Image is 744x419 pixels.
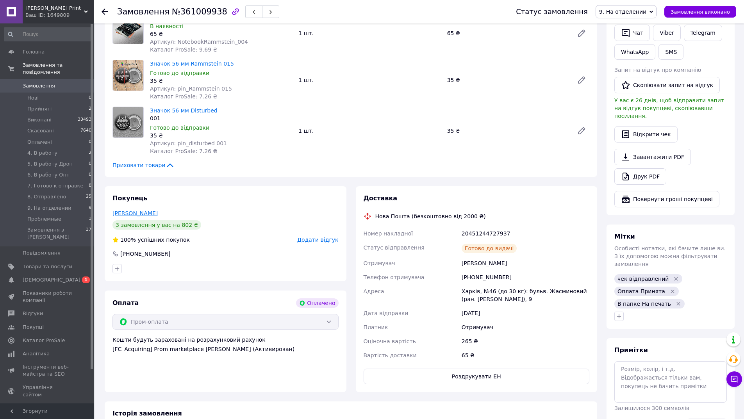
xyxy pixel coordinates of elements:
[120,237,136,243] span: 100%
[364,230,413,237] span: Номер накладної
[78,116,91,123] span: 33493
[23,82,55,89] span: Замовлення
[23,263,72,270] span: Товари та послуги
[516,8,588,16] div: Статус замовлення
[150,114,292,122] div: 001
[27,226,86,241] span: Замовлення з [PERSON_NAME]
[297,237,338,243] span: Додати відгук
[23,290,72,304] span: Показники роботи компанії
[27,94,39,102] span: Нові
[150,107,218,114] a: Значок 56 мм Disturbed
[112,220,201,230] div: 3 замовлення у вас на 802 ₴
[120,250,171,258] div: [PHONE_NUMBER]
[27,139,52,146] span: Оплачені
[112,210,158,216] a: [PERSON_NAME]
[614,149,691,165] a: Завантажити PDF
[460,226,591,241] div: 20451244727937
[599,9,646,15] span: 9. На отделении
[23,48,45,55] span: Головна
[112,345,339,353] div: [FC_Acquiring] Prom marketplace [PERSON_NAME] (Активирован)
[444,125,571,136] div: 35 ₴
[117,7,169,16] span: Замовлення
[112,236,190,244] div: успішних покупок
[150,86,232,92] span: Артикул: pin_Rammstein 015
[89,205,91,212] span: 9
[444,28,571,39] div: 65 ₴
[460,320,591,334] div: Отримувач
[364,244,425,251] span: Статус відправлення
[102,8,108,16] div: Повернутися назад
[23,310,43,317] span: Відгуки
[23,324,44,331] span: Покупці
[27,105,52,112] span: Прийняті
[460,348,591,362] div: 65 ₴
[675,301,682,307] svg: Видалити мітку
[614,44,655,60] a: WhatsApp
[614,25,650,41] button: Чат
[614,67,701,73] span: Запит на відгук про компанію
[574,25,589,41] a: Редагувати
[113,60,143,91] img: Значок 56 мм Rammstein 015
[614,97,724,119] span: У вас є 26 днів, щоб відправити запит на відгук покупцеві, скопіювавши посилання.
[27,127,54,134] span: Скасовані
[653,25,680,41] a: Viber
[364,352,417,358] span: Вартість доставки
[150,125,209,131] span: Готово до відправки
[364,194,398,202] span: Доставка
[150,30,292,38] div: 65 ₴
[89,105,91,112] span: 2
[574,72,589,88] a: Редагувати
[112,194,148,202] span: Покупець
[27,171,69,178] span: 6. В работу Опт
[614,126,678,143] button: Відкрити чек
[112,299,139,307] span: Оплата
[150,148,217,154] span: Каталог ProSale: 7.26 ₴
[684,25,722,41] a: Telegram
[444,75,571,86] div: 35 ₴
[89,171,91,178] span: 0
[669,288,676,294] svg: Видалити мітку
[89,94,91,102] span: 0
[150,46,217,53] span: Каталог ProSale: 9.69 ₴
[295,125,444,136] div: 1 шт.
[23,350,50,357] span: Аналітика
[23,337,65,344] span: Каталог ProSale
[364,288,384,294] span: Адреса
[113,13,143,44] img: Зошит А5 скоба 48 л. клітинка Rammstein 004
[364,274,425,280] span: Телефон отримувача
[364,338,416,344] span: Оціночна вартість
[617,276,669,282] span: чек відправлений
[460,256,591,270] div: [PERSON_NAME]
[150,70,209,76] span: Готово до відправки
[23,384,72,398] span: Управління сайтом
[112,161,175,169] span: Приховати товари
[150,132,292,139] div: 35 ₴
[27,182,83,189] span: 7. Готово к отправке
[460,334,591,348] div: 265 ₴
[296,298,338,308] div: Оплачено
[460,270,591,284] div: [PHONE_NUMBER]
[25,12,94,19] div: Ваш ID: 1649809
[23,250,61,257] span: Повідомлення
[364,310,409,316] span: Дата відправки
[89,139,91,146] span: 0
[89,150,91,157] span: 2
[80,127,91,134] span: 7640
[150,140,227,146] span: Артикул: pin_disturbed 001
[373,212,488,220] div: Нова Пошта (безкоштовно від 2000 ₴)
[27,216,61,223] span: Проблемные
[364,260,395,266] span: Отримувач
[614,168,666,185] a: Друк PDF
[673,276,679,282] svg: Видалити мітку
[4,27,92,41] input: Пошук
[150,93,217,100] span: Каталог ProSale: 7.26 ₴
[614,245,726,267] span: Особисті нотатки, які бачите лише ви. З їх допомогою можна фільтрувати замовлення
[617,301,671,307] span: В папке На печать
[617,288,665,294] span: Оплата Принята
[150,23,184,29] span: В наявності
[113,107,143,137] img: Значок 56 мм Disturbed
[23,276,80,283] span: [DEMOGRAPHIC_DATA]
[614,405,689,411] span: Залишилося 300 символів
[86,226,91,241] span: 37
[27,116,52,123] span: Виконані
